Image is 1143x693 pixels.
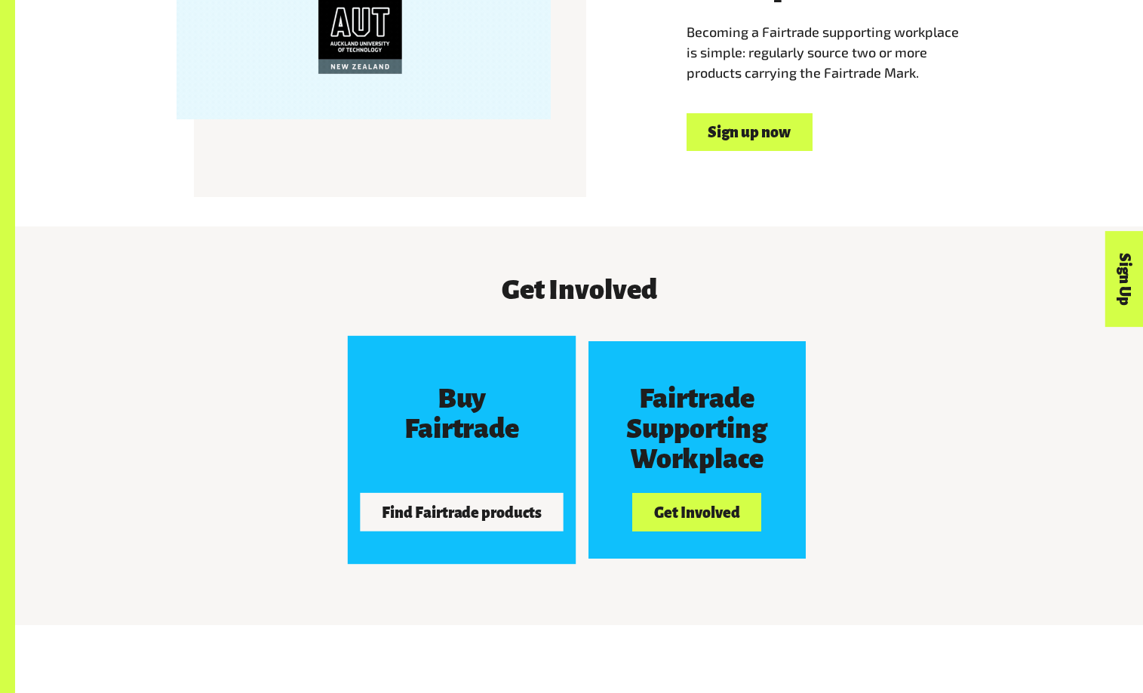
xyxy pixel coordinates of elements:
a: Sign up now [687,113,813,152]
h3: Get Involved [196,275,963,305]
a: Buy Fairtrade Find Fairtrade products [347,336,575,564]
h3: Buy Fairtrade [380,383,542,444]
h3: Fairtrade Supporting Workplace [616,383,779,474]
p: Becoming a Fairtrade supporting workplace is simple: regularly source two or more products carryi... [687,22,982,83]
button: Find Fairtrade products [360,493,564,531]
button: Get Involved [632,493,761,531]
a: Fairtrade Supporting Workplace Get Involved [588,341,806,559]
